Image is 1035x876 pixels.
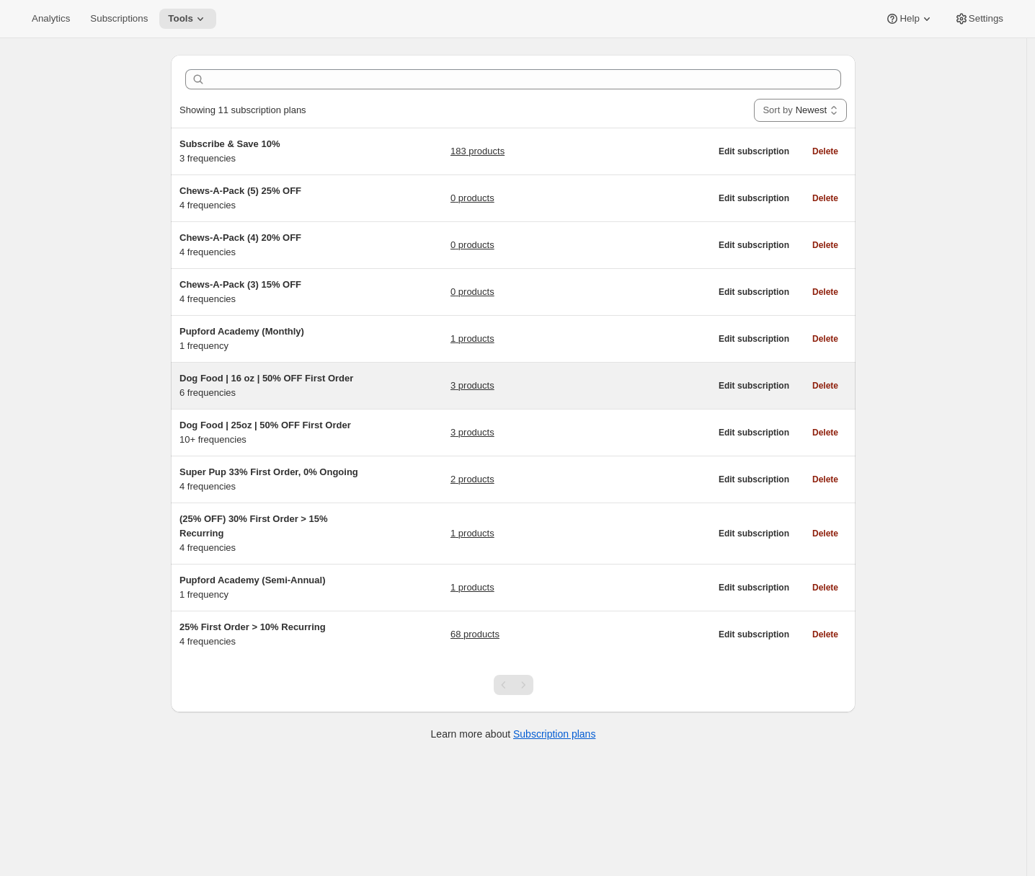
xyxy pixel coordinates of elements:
[804,141,847,162] button: Delete
[719,193,789,204] span: Edit subscription
[710,578,798,598] button: Edit subscription
[710,329,798,349] button: Edit subscription
[710,523,798,544] button: Edit subscription
[812,333,838,345] span: Delete
[812,380,838,391] span: Delete
[32,13,70,25] span: Analytics
[719,474,789,485] span: Edit subscription
[494,675,533,695] nav: Pagination
[804,282,847,302] button: Delete
[812,427,838,438] span: Delete
[450,472,494,487] a: 2 products
[710,282,798,302] button: Edit subscription
[450,285,494,299] a: 0 products
[23,9,79,29] button: Analytics
[179,513,328,539] span: (25% OFF) 30% First Order > 15% Recurring
[90,13,148,25] span: Subscriptions
[179,371,360,400] div: 6 frequencies
[946,9,1012,29] button: Settings
[710,188,798,208] button: Edit subscription
[812,474,838,485] span: Delete
[719,629,789,640] span: Edit subscription
[719,333,789,345] span: Edit subscription
[710,141,798,162] button: Edit subscription
[804,624,847,645] button: Delete
[179,232,301,243] span: Chews-A-Pack (4) 20% OFF
[710,469,798,490] button: Edit subscription
[179,231,360,260] div: 4 frequencies
[710,624,798,645] button: Edit subscription
[179,324,360,353] div: 1 frequency
[719,528,789,539] span: Edit subscription
[81,9,156,29] button: Subscriptions
[719,380,789,391] span: Edit subscription
[719,582,789,593] span: Edit subscription
[179,326,304,337] span: Pupford Academy (Monthly)
[450,191,494,205] a: 0 products
[179,465,360,494] div: 4 frequencies
[179,420,351,430] span: Dog Food | 25oz | 50% OFF First Order
[179,278,360,306] div: 4 frequencies
[179,418,360,447] div: 10+ frequencies
[812,193,838,204] span: Delete
[179,621,326,632] span: 25% First Order > 10% Recurring
[450,332,494,346] a: 1 products
[719,286,789,298] span: Edit subscription
[812,286,838,298] span: Delete
[179,512,360,555] div: 4 frequencies
[710,376,798,396] button: Edit subscription
[179,138,280,149] span: Subscribe & Save 10%
[804,329,847,349] button: Delete
[876,9,942,29] button: Help
[812,629,838,640] span: Delete
[804,578,847,598] button: Delete
[159,9,216,29] button: Tools
[812,239,838,251] span: Delete
[168,13,193,25] span: Tools
[804,469,847,490] button: Delete
[710,422,798,443] button: Edit subscription
[899,13,919,25] span: Help
[179,137,360,166] div: 3 frequencies
[450,238,494,252] a: 0 products
[969,13,1003,25] span: Settings
[804,422,847,443] button: Delete
[450,144,505,159] a: 183 products
[804,235,847,255] button: Delete
[804,523,847,544] button: Delete
[719,427,789,438] span: Edit subscription
[179,620,360,649] div: 4 frequencies
[450,580,494,595] a: 1 products
[710,235,798,255] button: Edit subscription
[450,526,494,541] a: 1 products
[804,188,847,208] button: Delete
[450,627,499,642] a: 68 products
[450,379,494,393] a: 3 products
[179,184,360,213] div: 4 frequencies
[179,466,358,477] span: Super Pup 33% First Order, 0% Ongoing
[812,146,838,157] span: Delete
[450,425,494,440] a: 3 products
[513,728,595,740] a: Subscription plans
[812,528,838,539] span: Delete
[179,279,301,290] span: Chews-A-Pack (3) 15% OFF
[179,575,325,585] span: Pupford Academy (Semi-Annual)
[719,146,789,157] span: Edit subscription
[804,376,847,396] button: Delete
[179,373,353,384] span: Dog Food | 16 oz | 50% OFF First Order
[719,239,789,251] span: Edit subscription
[179,573,360,602] div: 1 frequency
[812,582,838,593] span: Delete
[179,185,301,196] span: Chews-A-Pack (5) 25% OFF
[179,105,306,115] span: Showing 11 subscription plans
[431,727,596,741] p: Learn more about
